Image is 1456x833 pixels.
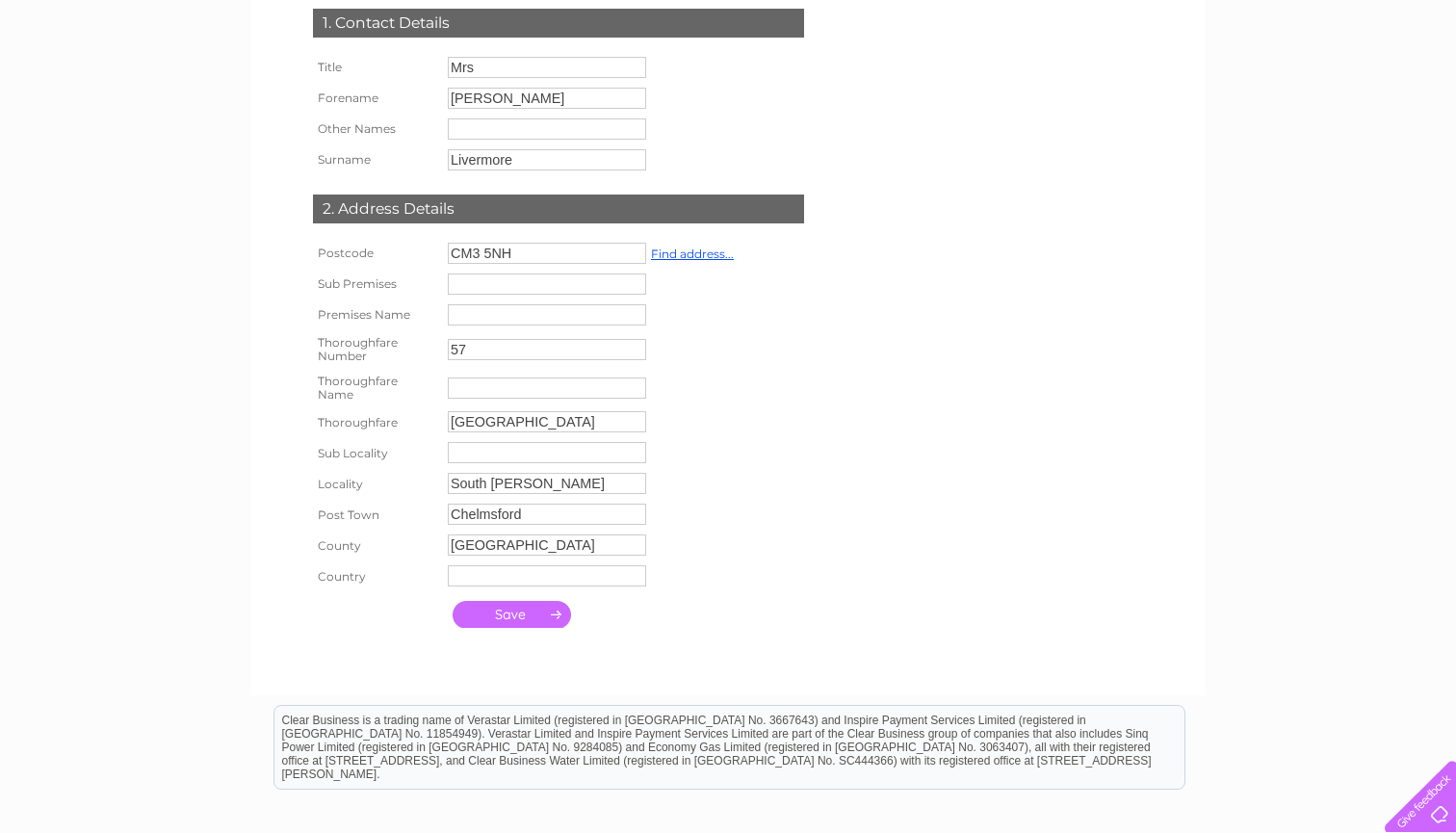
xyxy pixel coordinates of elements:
input: Submit [453,601,571,628]
th: Thoroughfare [308,406,443,437]
a: Telecoms [1219,82,1277,96]
a: Contact [1328,82,1375,96]
div: 1. Contact Details [313,9,804,38]
th: Surname [308,144,443,175]
th: Thoroughfare Number [308,330,443,369]
img: logo.png [51,50,149,109]
th: Other Names [308,114,443,144]
div: Clear Business is a trading name of Verastar Limited (registered in [GEOGRAPHIC_DATA] No. 3667643... [274,11,1184,93]
a: Blog [1288,82,1316,96]
th: Forename [308,83,443,114]
th: Locality [308,468,443,499]
th: Postcode [308,238,443,269]
th: County [308,530,443,560]
a: Water [1117,82,1154,96]
a: Energy [1165,82,1208,96]
div: 2. Address Details [313,195,804,223]
a: 0333 014 3131 [1093,10,1226,34]
a: Log out [1392,82,1438,96]
th: Premises Name [308,299,443,330]
th: Post Town [308,499,443,530]
a: Find address... [651,247,734,261]
th: Thoroughfare Name [308,369,443,407]
th: Title [308,52,443,83]
th: Country [308,560,443,591]
th: Sub Locality [308,437,443,468]
th: Sub Premises [308,269,443,299]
